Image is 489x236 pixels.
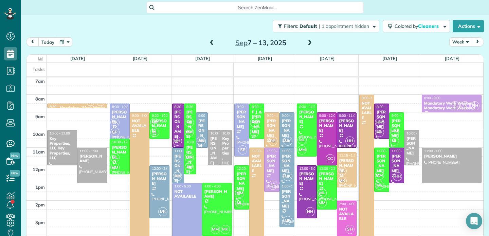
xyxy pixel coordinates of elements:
span: 10:00 - 12:00 [50,131,70,135]
div: [PERSON_NAME] [112,110,128,124]
span: Default [300,23,318,29]
span: 9:00 - 11:00 [392,113,410,118]
div: [PERSON_NAME] [174,110,182,139]
button: Actions [453,20,484,32]
span: 8:30 - 10:30 [252,105,270,109]
a: [DATE] [382,56,397,61]
span: 8:30 - 11:30 [237,105,255,109]
div: NOT AVAILABLE [339,207,355,221]
div: Mandatory Work Weekend Mandatory Work Weekend [59,105,162,110]
span: 8am [35,96,45,102]
span: MM [297,145,307,155]
span: MK [221,225,230,234]
span: MK [283,216,292,225]
span: 11:00 - 1:00 [79,149,98,153]
div: [PERSON_NAME] [299,171,315,186]
a: [DATE] [133,56,147,61]
span: ML [185,118,194,127]
div: NOT AVAILABLE [361,101,372,121]
span: MK [110,118,120,127]
span: 3pm [35,220,45,225]
h2: 7 – 13, 2025 [218,39,303,47]
span: 8:30 - 10:30 [377,105,395,109]
div: [PERSON_NAME] [186,145,194,174]
span: 11:15 - 1:15 [339,153,358,158]
div: Open Intercom Messenger [466,213,482,229]
span: 8:30 - 11:30 [299,105,318,109]
span: HH [306,207,315,216]
span: 10:30 - 12:30 [186,140,207,144]
span: ML [250,128,259,137]
a: [DATE] [195,56,210,61]
span: 8:30 - 10:30 [112,105,130,109]
span: MK [375,181,384,190]
div: Mandatory Work Weekend Mandatory Work Weekend [424,101,480,111]
span: 8:00 - 5:00 [362,96,378,100]
div: Key Properties, LLC Key Properties, LLC [49,136,75,161]
div: [PERSON_NAME] [339,119,355,133]
span: HH [173,137,182,146]
button: today [38,37,57,47]
div: [PERSON_NAME] [391,119,402,138]
div: P J. & [PERSON_NAME] [251,110,262,134]
button: Week [449,37,472,47]
div: [PERSON_NAME] [151,171,167,186]
span: Sep [235,38,248,47]
div: NOT AVAILABLE [251,154,262,174]
span: 9:00 - 5:00 [132,113,148,118]
span: SH [345,225,355,234]
div: [PERSON_NAME] [299,110,315,124]
span: ML [318,188,327,198]
button: next [471,37,484,47]
a: [DATE] [258,56,272,61]
span: 11am [33,149,45,155]
span: 9:00 - 11:00 [267,113,285,118]
span: Cleaners [418,23,440,29]
span: 2:00 - 4:00 [339,202,356,206]
span: Tasks [33,67,45,72]
span: 12:00 - 2:30 [237,166,255,171]
span: HH [375,118,384,127]
div: [PERSON_NAME] [266,154,277,174]
div: [PERSON_NAME] [319,171,335,186]
span: ML [235,198,244,207]
span: 11:00 - 1:00 [424,149,442,153]
span: 9am [35,114,45,119]
span: 12:00 - 3:00 [299,166,318,171]
span: MM [235,188,244,198]
span: 9:00 - 11:00 [339,113,358,118]
span: MK [375,128,384,137]
div: [PERSON_NAME] [186,110,194,139]
span: 1:00 - 3:30 [282,184,298,188]
span: RB [268,137,277,146]
span: SR [110,128,120,137]
span: MK [158,207,167,216]
a: [DATE] [445,56,459,61]
span: AC [453,103,457,107]
span: 12:00 - 3:00 [152,166,170,171]
span: MM [318,198,327,207]
span: 10:30 - 12:30 [112,140,132,144]
a: Filters: Default | 1 appointment hidden [269,20,379,32]
span: 11:00 - 1:00 [392,149,410,153]
span: 8:00 - 9:00 [424,96,440,100]
small: 2 [461,105,469,111]
span: MM [375,171,384,180]
span: MM [150,118,159,127]
div: [PERSON_NAME] [210,136,218,165]
div: [PERSON_NAME] [112,145,128,160]
button: Colored byCleaners [383,20,450,32]
span: Colored by [395,23,441,29]
div: Key Properties, LLC Key Properties, LLC [222,136,230,195]
span: | 1 appointment hidden [319,23,369,29]
div: [PERSON_NAME] [319,119,335,133]
div: [PERSON_NAME] [406,136,417,156]
span: 9:00 - 12:00 [319,113,338,118]
div: [PERSON_NAME] [282,189,292,209]
span: 7am [35,78,45,84]
span: MK [338,176,347,185]
span: MM [185,128,194,137]
span: HH [345,137,355,146]
span: MM [185,153,194,162]
span: ML [185,163,194,172]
